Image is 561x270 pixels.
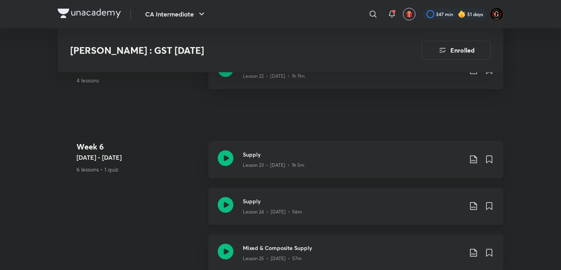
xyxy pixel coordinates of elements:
img: DGD°MrBEAN [490,7,503,21]
a: SupplyLesson 22 • [DATE] • 1h 11m [208,52,503,99]
h4: Week 6 [76,141,202,153]
p: 6 lessons • 1 quiz [76,165,202,173]
a: Company Logo [58,9,121,20]
button: avatar [403,8,415,20]
img: avatar [406,11,413,18]
h3: Supply [243,150,463,159]
h3: Mixed & Composite Supply [243,244,463,252]
a: SupplyLesson 23 • [DATE] • 1h 5m [208,141,503,188]
button: CA Intermediate [140,6,211,22]
img: Company Logo [58,9,121,18]
a: SupplyLesson 24 • [DATE] • 56m [208,188,503,234]
p: Lesson 25 • [DATE] • 57m [243,255,302,262]
h5: [DATE] - [DATE] [76,153,202,162]
p: 4 lessons [76,76,202,84]
p: Lesson 22 • [DATE] • 1h 11m [243,73,305,80]
p: Lesson 24 • [DATE] • 56m [243,208,302,215]
img: streak [458,10,466,18]
h3: Supply [243,197,463,205]
button: Enrolled [422,41,491,60]
h3: [PERSON_NAME] : GST [DATE] [70,45,377,56]
p: Lesson 23 • [DATE] • 1h 5m [243,162,304,169]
